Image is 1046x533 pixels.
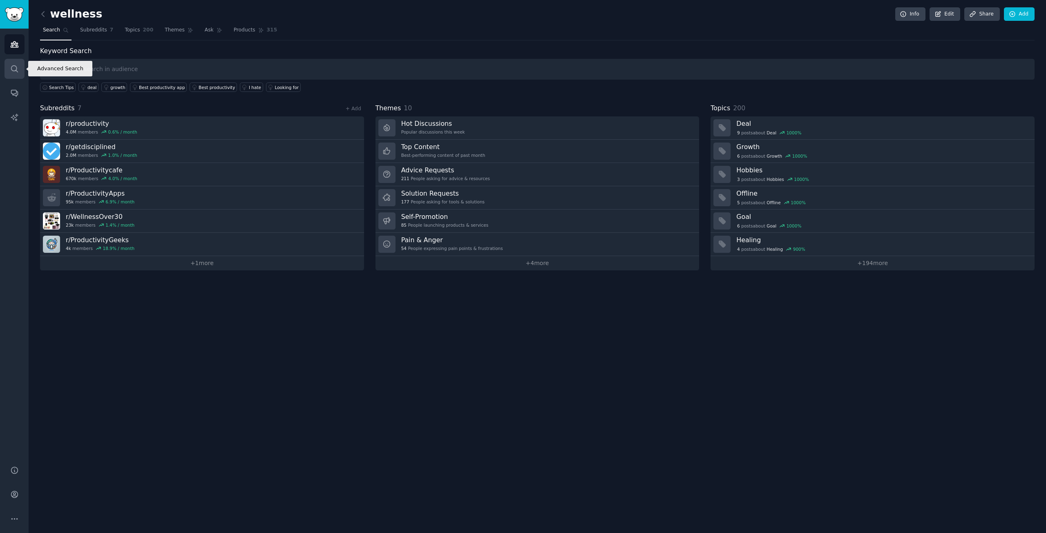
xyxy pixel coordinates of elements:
[711,186,1035,210] a: Offline5postsaboutOffline1000%
[130,83,187,92] a: Best productivity app
[375,163,700,186] a: Advice Requests211People asking for advice & resources
[767,246,783,252] span: Healing
[401,166,490,174] h3: Advice Requests
[736,119,1029,128] h3: Deal
[711,210,1035,233] a: Goal6postsaboutGoal1000%
[190,83,237,92] a: Best productivity
[375,233,700,256] a: Pain & Anger54People expressing pain points & frustrations
[767,153,782,159] span: Growth
[66,176,137,181] div: members
[43,236,60,253] img: ProductivityGeeks
[711,163,1035,186] a: Hobbies3postsaboutHobbies1000%
[66,176,76,181] span: 670k
[767,176,784,182] span: Hobbies
[711,140,1035,163] a: Growth6postsaboutGrowth1000%
[66,199,74,205] span: 95k
[737,130,740,136] span: 9
[736,199,806,206] div: post s about
[401,189,485,198] h3: Solution Requests
[143,27,154,34] span: 200
[964,7,999,21] a: Share
[401,152,485,158] div: Best-performing content of past month
[231,24,280,40] a: Products315
[792,153,807,159] div: 1000 %
[375,256,700,270] a: +4more
[736,166,1029,174] h3: Hobbies
[249,85,261,90] div: I hate
[767,130,776,136] span: Deal
[43,212,60,230] img: WellnessOver30
[375,116,700,140] a: Hot DiscussionsPopular discussions this week
[930,7,960,21] a: Edit
[401,245,503,251] div: People expressing pain points & frustrations
[736,245,806,253] div: post s about
[40,140,364,163] a: r/getdisciplined2.0Mmembers1.0% / month
[105,199,134,205] div: 6.9 % / month
[275,85,299,90] div: Looking for
[165,27,185,34] span: Themes
[737,200,740,205] span: 5
[375,186,700,210] a: Solution Requests177People asking for tools & solutions
[66,245,134,251] div: members
[105,222,134,228] div: 1.4 % / month
[122,24,156,40] a: Topics200
[736,176,809,183] div: post s about
[40,83,76,92] button: Search Tips
[240,83,263,92] a: I hate
[736,189,1029,198] h3: Offline
[787,130,802,136] div: 1000 %
[794,176,809,182] div: 1000 %
[404,104,412,112] span: 10
[40,47,92,55] label: Keyword Search
[401,143,485,151] h3: Top Content
[787,223,802,229] div: 1000 %
[401,212,489,221] h3: Self-Promotion
[733,104,745,112] span: 200
[711,116,1035,140] a: Deal9postsaboutDeal1000%
[401,222,489,228] div: People launching products & services
[401,199,485,205] div: People asking for tools & solutions
[401,245,407,251] span: 54
[43,166,60,183] img: Productivitycafe
[401,222,407,228] span: 85
[736,222,802,230] div: post s about
[711,103,730,114] span: Topics
[66,189,134,198] h3: r/ ProductivityApps
[737,246,740,252] span: 4
[43,143,60,160] img: getdisciplined
[40,116,364,140] a: r/productivity4.0Mmembers0.6% / month
[711,256,1035,270] a: +194more
[40,163,364,186] a: r/Productivitycafe670kmembers4.0% / month
[767,200,780,205] span: Offline
[736,129,802,136] div: post s about
[1004,7,1035,21] a: Add
[267,27,277,34] span: 315
[66,129,76,135] span: 4.0M
[205,27,214,34] span: Ask
[40,103,75,114] span: Subreddits
[108,176,137,181] div: 4.0 % / month
[736,212,1029,221] h3: Goal
[110,27,114,34] span: 7
[401,199,409,205] span: 177
[40,186,364,210] a: r/ProductivityApps95kmembers6.9% / month
[737,223,740,229] span: 6
[401,176,490,181] div: People asking for advice & resources
[40,256,364,270] a: +1more
[80,27,107,34] span: Subreddits
[139,85,185,90] div: Best productivity app
[346,106,361,112] a: + Add
[40,59,1035,80] input: Keyword search in audience
[162,24,196,40] a: Themes
[43,119,60,136] img: productivity
[87,85,96,90] div: deal
[736,152,808,160] div: post s about
[736,143,1029,151] h3: Growth
[78,83,98,92] a: deal
[78,104,82,112] span: 7
[40,24,72,40] a: Search
[375,210,700,233] a: Self-Promotion85People launching products & services
[895,7,925,21] a: Info
[375,103,401,114] span: Themes
[108,129,137,135] div: 0.6 % / month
